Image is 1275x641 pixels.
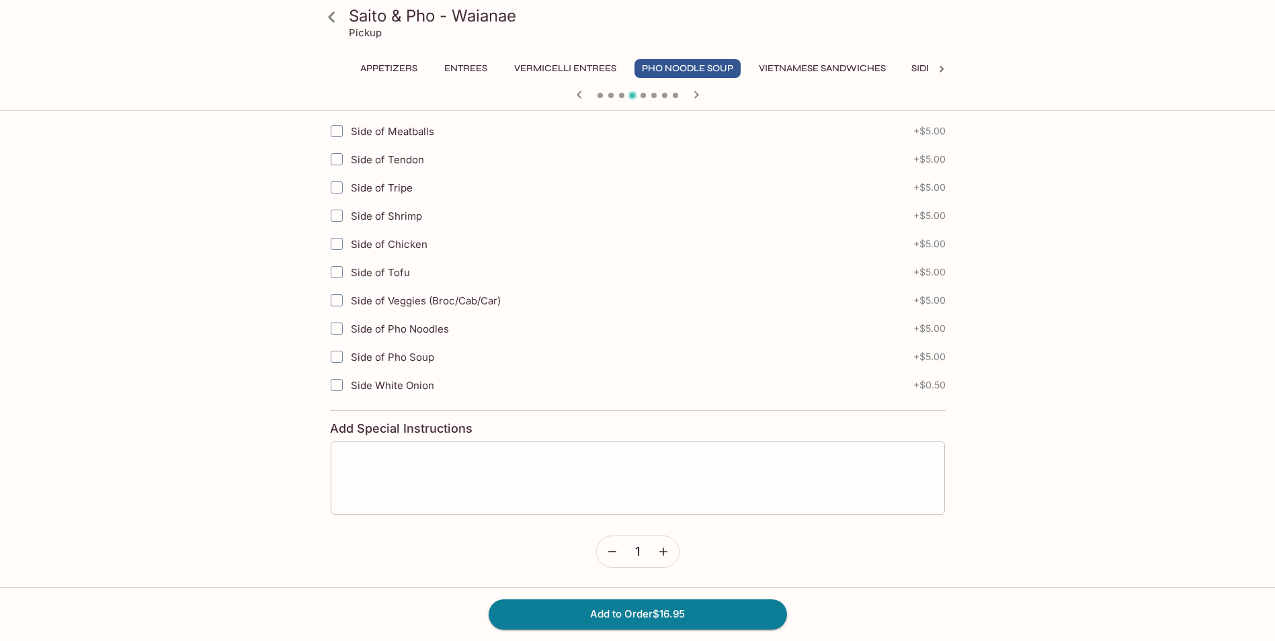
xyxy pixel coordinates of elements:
span: Side of Chicken [351,238,427,251]
button: Pho Noodle Soup [634,59,741,78]
button: Appetizers [353,59,425,78]
span: + $5.00 [913,239,946,249]
span: + $5.00 [913,267,946,277]
button: Entrees [436,59,496,78]
span: + $5.00 [913,323,946,334]
span: + $5.00 [913,210,946,221]
span: 1 [635,544,640,559]
h3: Saito & Pho - Waianae [349,5,950,26]
span: Side of Tofu [351,266,410,279]
p: Pickup [349,26,382,39]
h4: Add Special Instructions [330,421,946,436]
button: Vermicelli Entrees [507,59,624,78]
span: Side of Tendon [351,153,424,166]
button: Add to Order$16.95 [489,599,787,629]
span: + $5.00 [913,182,946,193]
span: + $5.00 [913,154,946,165]
span: Side White Onion [351,379,434,392]
span: Side of Meatballs [351,125,434,138]
span: + $5.00 [913,351,946,362]
button: Vietnamese Sandwiches [751,59,893,78]
span: Side of Pho Noodles [351,323,449,335]
button: Side Order [904,59,975,78]
span: Side of Pho Soup [351,351,434,364]
span: + $0.50 [913,380,946,390]
span: + $5.00 [913,126,946,136]
span: Side of Shrimp [351,210,422,222]
span: Side of Veggies (Broc/Cab/Car) [351,294,501,307]
span: + $5.00 [913,295,946,306]
span: Side of Tripe [351,181,413,194]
